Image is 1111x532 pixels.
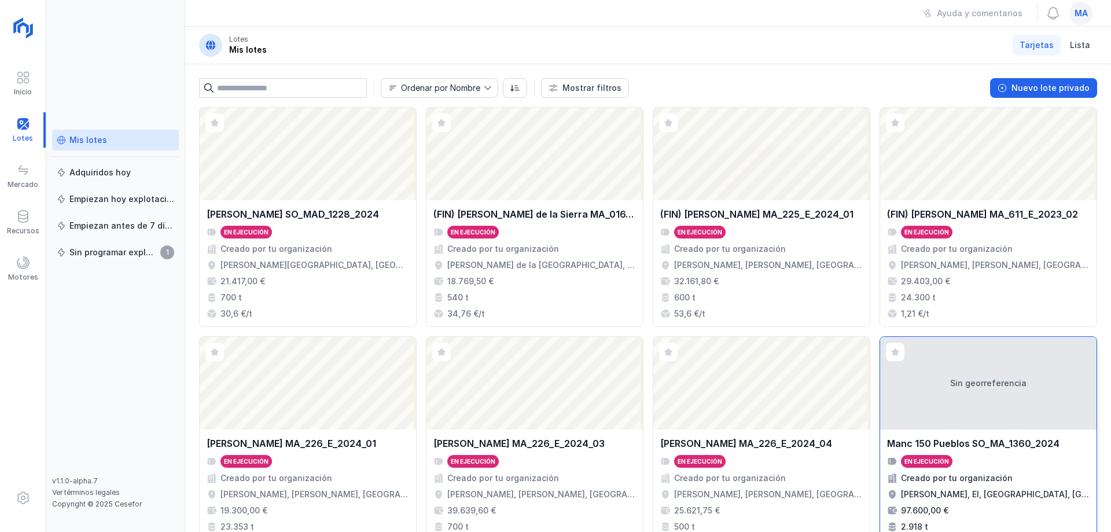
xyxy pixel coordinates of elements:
[447,489,636,500] div: [PERSON_NAME], [PERSON_NAME], [GEOGRAPHIC_DATA], [GEOGRAPHIC_DATA]
[447,505,496,516] div: 39.639,60 €
[880,107,1097,327] a: (FIN) [PERSON_NAME] MA_611_E_2023_02En ejecuciónCreado por tu organización[PERSON_NAME], [PERSON_...
[220,243,332,255] div: Creado por tu organización
[447,472,559,484] div: Creado por tu organización
[1063,35,1097,56] a: Lista
[207,436,376,450] div: [PERSON_NAME] MA_226_E_2024_01
[69,134,107,146] div: Mis lotes
[447,276,494,287] div: 18.769,50 €
[401,84,480,92] div: Ordenar por Nombre
[52,130,179,151] a: Mis lotes
[887,436,1060,450] div: Manc 150 Pueblos SO_MA_1360_2024
[52,500,179,509] div: Copyright © 2025 Cesefor
[447,259,636,271] div: [PERSON_NAME] de la [GEOGRAPHIC_DATA], [GEOGRAPHIC_DATA], [GEOGRAPHIC_DATA], [GEOGRAPHIC_DATA]
[901,489,1090,500] div: [PERSON_NAME], El, [GEOGRAPHIC_DATA], [GEOGRAPHIC_DATA], [GEOGRAPHIC_DATA]
[199,107,417,327] a: [PERSON_NAME] SO_MAD_1228_2024En ejecuciónCreado por tu organización[PERSON_NAME][GEOGRAPHIC_DATA...
[880,337,1097,430] div: Sin georreferencia
[224,228,268,236] div: En ejecución
[904,457,949,465] div: En ejecución
[674,276,719,287] div: 32.161,80 €
[901,276,950,287] div: 29.403,00 €
[52,476,179,486] div: v1.1.0-alpha.7
[562,82,621,94] div: Mostrar filtros
[52,189,179,210] a: Empiezan hoy explotación
[220,472,332,484] div: Creado por tu organización
[901,472,1013,484] div: Creado por tu organización
[229,35,248,44] div: Lotes
[674,292,696,303] div: 600 t
[887,207,1078,221] div: (FIN) [PERSON_NAME] MA_611_E_2023_02
[1013,35,1061,56] a: Tarjetas
[990,78,1097,98] button: Nuevo lote privado
[220,308,252,320] div: 30,6 €/t
[207,207,379,221] div: [PERSON_NAME] SO_MAD_1228_2024
[69,167,131,178] div: Adquiridos hoy
[674,505,720,516] div: 25.621,75 €
[8,273,38,282] div: Motores
[220,276,265,287] div: 21.417,00 €
[541,78,629,98] button: Mostrar filtros
[674,243,786,255] div: Creado por tu organización
[674,308,705,320] div: 53,6 €/t
[901,308,929,320] div: 1,21 €/t
[447,308,485,320] div: 34,76 €/t
[220,489,409,500] div: [PERSON_NAME], [PERSON_NAME], [GEOGRAPHIC_DATA], [GEOGRAPHIC_DATA]
[660,207,854,221] div: (FIN) [PERSON_NAME] MA_225_E_2024_01
[69,247,157,258] div: Sin programar explotación
[1011,82,1090,94] div: Nuevo lote privado
[52,488,120,497] a: Ver términos legales
[653,107,870,327] a: (FIN) [PERSON_NAME] MA_225_E_2024_01En ejecuciónCreado por tu organización[PERSON_NAME], [PERSON_...
[160,245,174,259] span: 1
[7,226,39,236] div: Recursos
[1020,39,1054,51] span: Tarjetas
[660,436,832,450] div: [PERSON_NAME] MA_226_E_2024_04
[229,44,267,56] div: Mis lotes
[224,457,268,465] div: En ejecución
[52,242,179,263] a: Sin programar explotación1
[1075,8,1088,19] span: ma
[8,180,38,189] div: Mercado
[220,505,267,516] div: 19.300,00 €
[915,3,1030,23] button: Ayuda y comentarios
[674,472,786,484] div: Creado por tu organización
[674,259,863,271] div: [PERSON_NAME], [PERSON_NAME], [GEOGRAPHIC_DATA], [GEOGRAPHIC_DATA]
[69,193,174,205] div: Empiezan hoy explotación
[447,292,469,303] div: 540 t
[220,292,242,303] div: 700 t
[447,243,559,255] div: Creado por tu organización
[904,228,949,236] div: En ejecución
[901,505,948,516] div: 97.600,00 €
[426,107,643,327] a: (FIN) [PERSON_NAME] de la Sierra MA_016_E_2024_01En ejecuciónCreado por tu organización[PERSON_NA...
[678,228,722,236] div: En ejecución
[9,13,38,42] img: logoRight.svg
[674,489,863,500] div: [PERSON_NAME], [PERSON_NAME], [GEOGRAPHIC_DATA], [GEOGRAPHIC_DATA]
[901,292,936,303] div: 24.300 t
[433,207,636,221] div: (FIN) [PERSON_NAME] de la Sierra MA_016_E_2024_01
[52,215,179,236] a: Empiezan antes de 7 días
[14,87,32,97] div: Inicio
[937,8,1022,19] div: Ayuda y comentarios
[1070,39,1090,51] span: Lista
[69,220,174,232] div: Empiezan antes de 7 días
[901,243,1013,255] div: Creado por tu organización
[220,259,409,271] div: [PERSON_NAME][GEOGRAPHIC_DATA], [GEOGRAPHIC_DATA], [GEOGRAPHIC_DATA]
[52,162,179,183] a: Adquiridos hoy
[678,457,722,465] div: En ejecución
[451,228,495,236] div: En ejecución
[451,457,495,465] div: En ejecución
[433,436,605,450] div: [PERSON_NAME] MA_226_E_2024_03
[901,259,1090,271] div: [PERSON_NAME], [PERSON_NAME], [GEOGRAPHIC_DATA], [GEOGRAPHIC_DATA]
[381,79,484,97] span: Nombre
